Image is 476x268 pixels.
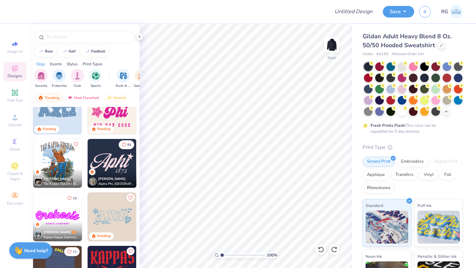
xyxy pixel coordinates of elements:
[366,253,382,260] span: Neon Ink
[64,94,102,102] div: Most Favorited
[97,127,110,132] div: Trending
[383,6,414,17] button: Save
[71,69,84,88] div: filter for Club
[71,69,84,88] button: filter button
[35,47,56,56] button: bear
[363,170,389,180] div: Applique
[127,194,135,202] button: Like
[34,69,48,88] div: filter for Sorority
[134,84,149,88] span: Game Day
[97,234,110,239] div: Trending
[391,170,417,180] div: Transfers
[89,69,102,88] div: filter for Sports
[42,127,56,132] div: Trending
[328,55,336,61] div: Back
[441,5,463,18] a: RG
[33,85,82,134] img: 5ea1daa4-15ee-4ac6-9c06-cdfd32ecbeba
[45,50,53,53] div: bear
[329,5,378,18] input: Untitled Design
[371,122,452,134] div: This color can be expedited for 5 day delivery.
[392,51,425,57] span: Minimum Order: 24 +
[116,69,131,88] div: filter for Rush & Bid
[267,252,277,258] span: 100 %
[3,171,26,182] span: Clipart & logos
[34,69,48,88] button: filter button
[116,84,131,88] span: Rush & Bid
[34,178,42,185] img: Avatar
[8,73,22,79] span: Designs
[127,143,131,147] span: 95
[7,98,23,103] span: Add Text
[134,69,149,88] button: filter button
[46,34,130,40] input: Try "Alpha"
[371,123,406,128] strong: Fresh Prints Flash:
[38,50,44,53] img: trend_line.gif
[74,72,81,80] img: Club Image
[7,201,23,206] span: Decorate
[440,170,456,180] div: Foil
[419,170,438,180] div: Vinyl
[92,72,99,80] img: Sports Image
[89,178,97,185] img: Avatar
[74,84,81,88] span: Club
[377,51,388,57] span: # G185
[136,139,185,188] img: f16ef99e-098c-41c2-a149-279be3d4e9cf
[72,140,80,148] button: Like
[44,230,71,235] span: [PERSON_NAME]
[81,47,108,56] button: football
[24,248,48,254] strong: Need help?
[52,69,67,88] div: filter for Fraternity
[325,38,338,51] img: Back
[88,192,137,241] img: ac14aa6b-ca05-42c1-bf00-469a14b25a9c
[36,61,45,67] div: Orgs
[37,72,45,80] img: Sorority Image
[450,5,463,18] img: Riddhi Gattani
[430,157,462,167] div: Digital Print
[107,95,112,100] img: Newest.gif
[8,122,21,127] span: Upload
[119,140,134,149] button: Like
[417,211,460,244] img: Puff Ink
[10,147,20,152] span: Greek
[33,192,82,241] img: e5c25cba-9be7-456f-8dc7-97e2284da968
[366,211,408,244] img: Standard
[56,72,63,80] img: Fraternity Image
[38,95,43,100] img: trending.gif
[363,32,452,49] span: Gildan Adult Heavy Blend 8 Oz. 50/50 Hooded Sweatshirt
[397,157,428,167] div: Embroidery
[67,61,78,67] div: Styles
[116,69,131,88] button: filter button
[62,50,67,53] img: trend_line.gif
[363,157,395,167] div: Screen Print
[134,69,149,88] div: filter for Game Day
[58,47,79,56] button: golf
[120,72,127,80] img: Rush & Bid Image
[7,49,23,54] span: Image AI
[363,144,463,151] div: Print Type
[88,85,137,134] img: 89a05940-dcbd-4ea4-afb7-f5f654bc5792
[82,192,131,241] img: 190a3832-2857-43c9-9a52-6d493f4406b1
[82,139,131,188] img: fce72644-5a51-4a8d-92bd-a60745c9fb8f
[73,197,77,200] span: 19
[83,61,102,67] div: Print Types
[71,229,76,234] img: topCreatorCrown.gif
[44,177,71,181] span: [PERSON_NAME]
[64,247,80,256] button: Like
[85,50,90,53] img: trend_line.gif
[104,94,129,102] div: Newest
[363,183,395,193] div: Rhinestones
[441,8,448,16] span: RG
[363,51,373,57] span: Gildan
[127,247,135,255] button: Like
[52,69,67,88] button: filter button
[88,139,137,188] img: cf6172ea-6669-4bdf-845d-a2064c3110de
[44,235,79,240] span: Kappa Kappa Gamma, [GEOGRAPHIC_DATA][US_STATE]
[64,194,80,203] button: Like
[68,50,76,53] div: golf
[33,139,82,188] img: eb213d54-80e9-4060-912d-9752b3a91b98
[73,250,77,253] span: 11
[52,84,67,88] span: Fraternity
[138,72,145,80] img: Game Day Image
[136,85,185,134] img: ef5a9d13-1a9b-426c-a2c2-c3ff9dc4dbd4
[89,69,102,88] button: filter button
